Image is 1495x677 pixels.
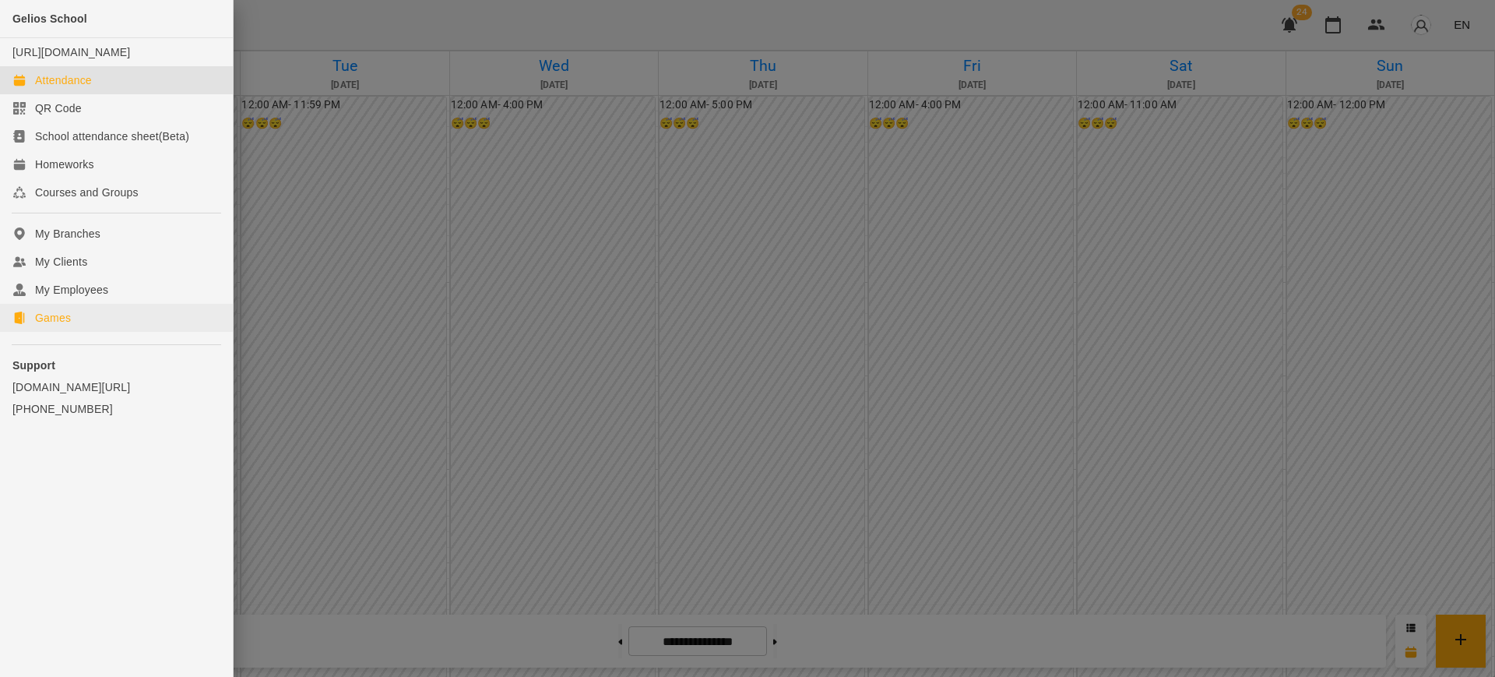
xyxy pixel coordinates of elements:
span: Gelios School [12,12,87,25]
div: My Branches [35,226,100,242]
div: Homeworks [35,157,94,172]
div: QR Code [35,100,82,116]
a: [PHONE_NUMBER] [12,401,220,417]
div: Games [35,310,71,326]
p: Support [12,358,220,373]
div: School attendance sheet(Beta) [35,129,189,144]
div: Courses and Groups [35,185,139,200]
a: [URL][DOMAIN_NAME] [12,46,130,58]
div: My Employees [35,282,108,298]
a: [DOMAIN_NAME][URL] [12,379,220,395]
div: Attendance [35,72,92,88]
div: My Clients [35,254,87,270]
